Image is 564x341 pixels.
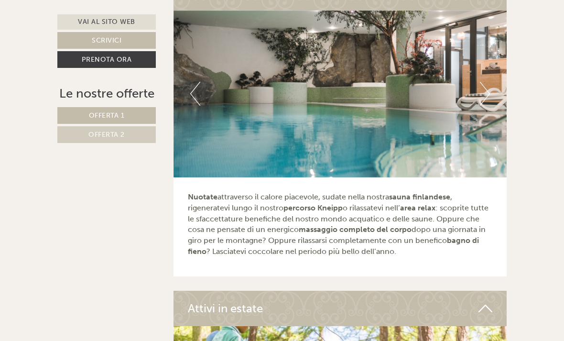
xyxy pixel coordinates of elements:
strong: massaggio completo del corpo [299,225,412,234]
a: Vai al sito web [57,14,156,30]
small: 17:26 [14,46,151,53]
div: Hotel [GEOGRAPHIC_DATA] [14,28,151,35]
strong: percorso Kneipp [283,203,343,212]
strong: sauna finlandese [389,192,450,201]
button: Next [480,82,490,106]
span: Offerta 1 [89,111,125,120]
button: Invia [257,252,305,269]
div: [DATE] [135,7,170,23]
div: Buon giorno, come possiamo aiutarla? [7,26,155,55]
button: Previous [190,82,200,106]
div: Attivi in estate [174,291,507,326]
span: Offerta 2 [88,131,125,139]
a: Prenota ora [57,51,156,68]
strong: Nuotate [188,192,217,201]
p: attraverso il calore piacevole, sudate nella nostra , rigeneratevi lungo il nostro o rilassatevi ... [188,192,493,257]
a: Scrivici [57,32,156,49]
div: Le nostre offerte [57,85,156,102]
strong: area relax [400,203,435,212]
